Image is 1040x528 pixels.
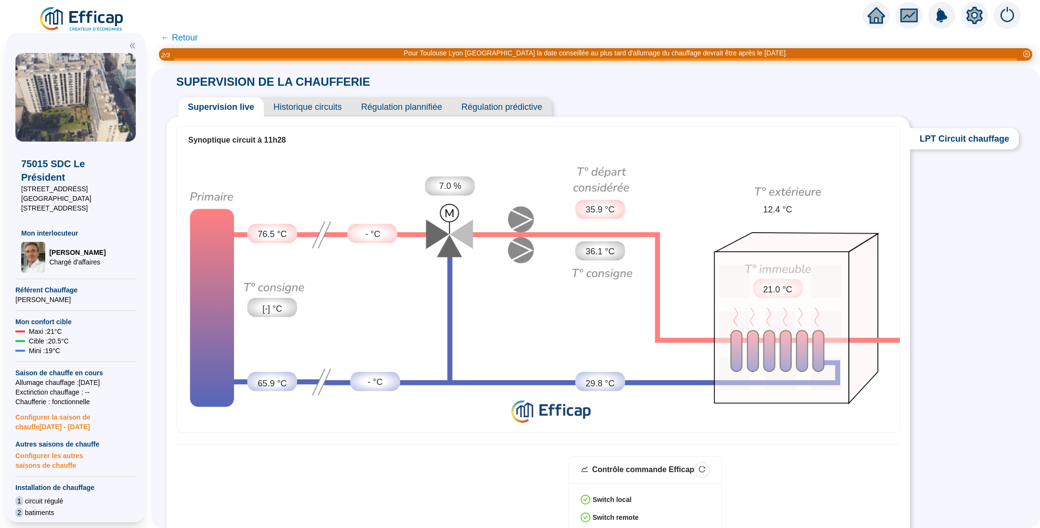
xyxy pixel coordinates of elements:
[188,134,888,146] div: Synoptique circuit à 11h28
[177,153,900,429] img: circuit-supervision.724c8d6b72cc0638e748.png
[592,464,694,475] div: Contrôle commande Efficap
[15,378,136,387] span: Allumage chauffage : [DATE]
[21,157,130,184] span: 75015 SDC Le Président
[593,496,632,503] strong: Switch local
[404,48,788,58] div: Pour Toulouse Lyon [GEOGRAPHIC_DATA] la date conseillée au plus tard d'allumage du chauffage devr...
[368,376,383,389] span: - °C
[21,242,45,273] img: Chargé d'affaires
[593,514,639,521] strong: Switch remote
[351,97,452,117] span: Régulation plannifiée
[15,295,136,304] span: [PERSON_NAME]
[25,508,54,517] span: batiments
[15,317,136,327] span: Mon confort cible
[452,97,552,117] span: Régulation prédictive
[49,248,105,257] span: [PERSON_NAME]
[167,75,380,88] span: SUPERVISION DE LA CHAUFFERIE
[439,180,461,193] span: 7.0 %
[15,496,23,506] span: 1
[258,377,286,390] span: 65.9 °C
[29,336,69,346] span: Cible : 20.5 °C
[868,7,885,24] span: home
[29,327,62,336] span: Maxi : 21 °C
[900,7,918,24] span: fund
[763,203,792,216] span: 12.4 °C
[1023,51,1030,57] span: close-circle
[15,407,136,432] span: Configurer la saison de chauffe [DATE] - [DATE]
[928,2,955,29] img: alerts
[994,2,1021,29] img: alerts
[966,7,983,24] span: setting
[365,228,380,241] span: - °C
[39,6,126,33] img: efficap energie logo
[15,387,136,397] span: Exctinction chauffage : --
[15,285,136,295] span: Référent Chauffage
[15,397,136,407] span: Chaufferie : fonctionnelle
[15,483,136,492] span: Installation de chauffage
[129,42,136,49] span: double-left
[25,496,63,506] span: circuit régulé
[258,228,286,241] span: 76.5 °C
[15,449,136,470] span: Configurer les autres saisons de chauffe
[585,245,614,258] span: 36.1 °C
[15,508,23,517] span: 2
[581,495,590,504] span: check-circle
[699,466,705,473] span: reload
[29,346,60,356] span: Mini : 19 °C
[581,465,588,473] span: stock
[161,31,198,44] span: ← Retour
[262,303,282,316] span: [-] °C
[49,257,105,267] span: Chargé d'affaires
[177,153,900,429] div: Synoptique
[15,439,136,449] span: Autres saisons de chauffe
[21,184,130,213] span: [STREET_ADDRESS][GEOGRAPHIC_DATA][STREET_ADDRESS]
[21,228,130,238] span: Mon interlocuteur
[161,52,170,59] i: 2 / 3
[178,97,264,117] span: Supervision live
[15,368,136,378] span: Saison de chauffe en cours
[581,513,590,522] span: check-circle
[910,128,1019,149] span: LPT Circuit chauffage
[585,377,614,390] span: 29.8 °C
[585,203,614,216] span: 35.9 °C
[264,97,351,117] span: Historique circuits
